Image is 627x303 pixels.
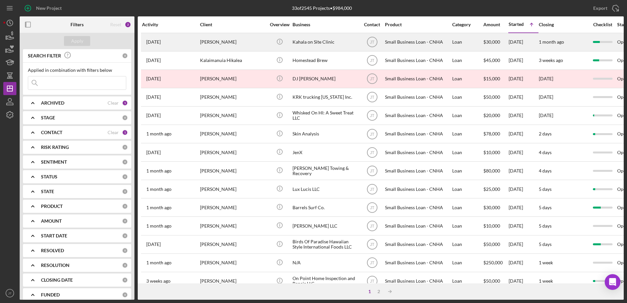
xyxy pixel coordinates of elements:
[483,22,508,27] div: Amount
[293,22,358,27] div: Business
[483,125,508,143] div: $78,000
[509,199,538,216] div: [DATE]
[385,125,451,143] div: Small Business Loan - CNHA
[146,94,161,100] time: 2025-07-11 01:11
[122,277,128,283] div: 0
[539,260,553,265] time: 1 week
[385,236,451,253] div: Small Business Loan - CNHA
[146,278,171,284] time: 2025-08-06 23:28
[146,260,172,265] time: 2025-07-20 08:12
[483,89,508,106] div: $50,000
[122,218,128,224] div: 0
[539,168,552,173] time: 4 days
[365,289,374,294] div: 1
[41,292,60,297] b: FUNDED
[385,33,451,51] div: Small Business Loan - CNHA
[360,22,384,27] div: Contact
[41,145,69,150] b: RISK RATING
[200,52,266,69] div: Kalaimanuia Hikalea
[385,254,451,272] div: Small Business Loan - CNHA
[122,130,128,135] div: 1
[509,273,538,290] div: [DATE]
[539,278,553,284] time: 1 week
[122,262,128,268] div: 0
[142,22,199,27] div: Activity
[122,292,128,298] div: 0
[146,187,172,192] time: 2025-07-17 01:13
[41,130,62,135] b: CONTACT
[3,287,16,300] button: JT
[41,277,73,283] b: CLOSING DATE
[146,205,172,210] time: 2025-07-18 00:02
[370,132,374,136] text: JT
[509,125,538,143] div: [DATE]
[122,233,128,239] div: 0
[293,273,358,290] div: On Point Home Inspection and Repair LLC
[267,22,292,27] div: Overview
[385,107,451,124] div: Small Business Loan - CNHA
[452,125,483,143] div: Loan
[200,33,266,51] div: [PERSON_NAME]
[370,224,374,229] text: JT
[539,186,552,192] time: 5 days
[385,217,451,234] div: Small Business Loan - CNHA
[370,205,374,210] text: JT
[293,180,358,198] div: Lux Lucis LLC
[483,254,508,272] div: $250,000
[483,107,508,124] div: $20,000
[122,144,128,150] div: 0
[200,180,266,198] div: [PERSON_NAME]
[370,77,374,81] text: JT
[370,150,374,155] text: JT
[483,236,508,253] div: $50,000
[122,115,128,121] div: 0
[146,168,172,173] time: 2025-07-16 23:07
[200,199,266,216] div: [PERSON_NAME]
[509,162,538,179] div: [DATE]
[452,180,483,198] div: Loan
[539,131,552,136] time: 2 days
[146,242,161,247] time: 2025-07-31 21:36
[452,144,483,161] div: Loan
[370,58,374,63] text: JT
[293,217,358,234] div: [PERSON_NAME] LLC
[200,236,266,253] div: [PERSON_NAME]
[146,76,161,81] time: 2025-07-10 13:10
[483,162,508,179] div: $80,000
[483,199,508,216] div: $30,000
[293,89,358,106] div: KRK trucking [US_STATE] Inc.
[108,130,119,135] div: Clear
[41,189,54,194] b: STATE
[41,159,67,165] b: SENTIMENT
[293,125,358,143] div: Skin Analysis
[509,217,538,234] div: [DATE]
[122,189,128,194] div: 0
[200,217,266,234] div: [PERSON_NAME]
[36,2,62,15] div: New Project
[385,52,451,69] div: Small Business Loan - CNHA
[385,162,451,179] div: Small Business Loan - CNHA
[71,22,84,27] b: Filters
[293,70,358,88] div: DJ [PERSON_NAME]
[146,131,172,136] time: 2025-07-14 21:21
[589,22,617,27] div: Checklist
[8,292,12,295] text: JT
[370,261,374,265] text: JT
[200,22,266,27] div: Client
[293,52,358,69] div: Homestead Brew
[41,174,57,179] b: STATUS
[509,33,538,51] div: [DATE]
[587,2,624,15] button: Export
[370,187,374,192] text: JT
[509,254,538,272] div: [DATE]
[385,273,451,290] div: Small Business Loan - CNHA
[125,21,131,28] div: 2
[200,89,266,106] div: [PERSON_NAME]
[452,52,483,69] div: Loan
[452,70,483,88] div: Loan
[200,273,266,290] div: [PERSON_NAME]
[593,2,607,15] div: Export
[200,107,266,124] div: [PERSON_NAME]
[41,248,64,253] b: RESOLVED
[122,100,128,106] div: 1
